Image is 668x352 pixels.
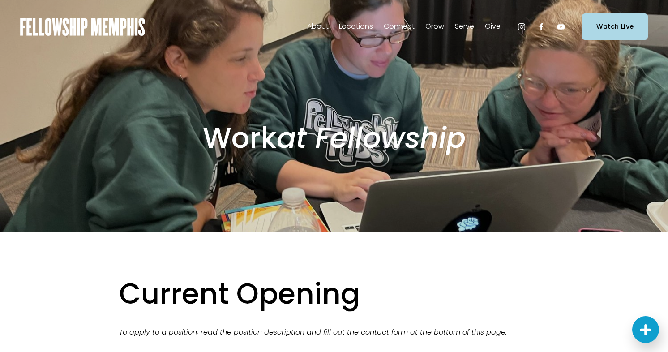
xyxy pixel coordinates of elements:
span: Serve [455,20,474,33]
em: at Fellowship [277,118,466,158]
span: Locations [339,20,373,33]
a: folder dropdown [384,20,415,34]
span: About [307,20,329,33]
a: Facebook [537,22,546,31]
a: YouTube [557,22,565,31]
h1: Work [133,120,535,156]
h1: Current Opening [119,276,549,312]
span: Connect [384,20,415,33]
span: Grow [425,20,444,33]
a: Instagram [517,22,526,31]
a: folder dropdown [307,20,329,34]
a: folder dropdown [425,20,444,34]
em: To apply to a position, read the position description and fill out the contact form at the bottom... [119,327,507,337]
a: folder dropdown [455,20,474,34]
a: folder dropdown [339,20,373,34]
a: folder dropdown [485,20,501,34]
img: Fellowship Memphis [20,18,145,36]
a: Watch Live [582,13,648,40]
span: Give [485,20,501,33]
